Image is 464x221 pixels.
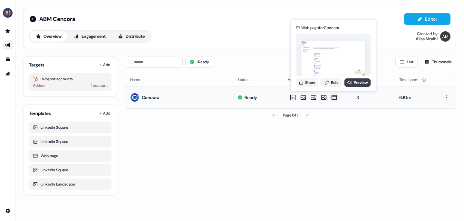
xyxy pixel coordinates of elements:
[416,36,438,42] div: Ailsa Mraihi
[33,167,108,173] div: LinkedIn Square
[33,82,44,89] div: Added
[3,68,13,79] a: Go to attribution
[33,181,108,187] div: LinkedIn Landscape
[417,31,438,36] div: Created by
[440,31,450,42] img: Ailsa
[33,124,108,131] div: LinkedIn Square
[33,138,108,145] div: LinkedIn Square
[3,26,13,36] a: Go to prospects
[283,73,351,86] th: Assets
[91,82,108,89] div: 1 account
[130,74,148,85] button: Name
[321,78,342,87] a: Edit
[245,94,257,101] div: Ready
[399,74,426,85] button: Time spent
[344,78,371,87] a: Preview
[97,109,111,118] button: Add
[185,56,213,68] button: 1Ready
[296,78,318,87] button: Share
[420,56,456,68] button: Thumbnails
[29,62,44,68] div: Targets
[39,15,75,23] span: ABM Cencora
[404,13,450,25] button: Editor
[301,25,339,31] div: Web page for Cencora
[33,76,108,82] div: Hubspot accounts
[3,40,13,50] a: Go to outbound experience
[97,60,111,69] button: Add
[302,41,365,76] img: asset preview
[283,112,298,118] div: Page 1 of 1
[395,56,418,68] button: List
[68,31,111,42] button: Engagement
[142,94,159,101] div: Cencora
[3,54,13,65] a: Go to templates
[30,31,67,42] button: Overview
[3,206,13,216] a: Go to integrations
[33,153,108,159] div: Web page
[112,31,150,42] button: Distribute
[399,94,430,101] div: 6:10m
[237,74,256,85] button: Status
[404,16,450,23] a: Editor
[356,94,389,101] div: 3
[29,110,51,116] div: Templates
